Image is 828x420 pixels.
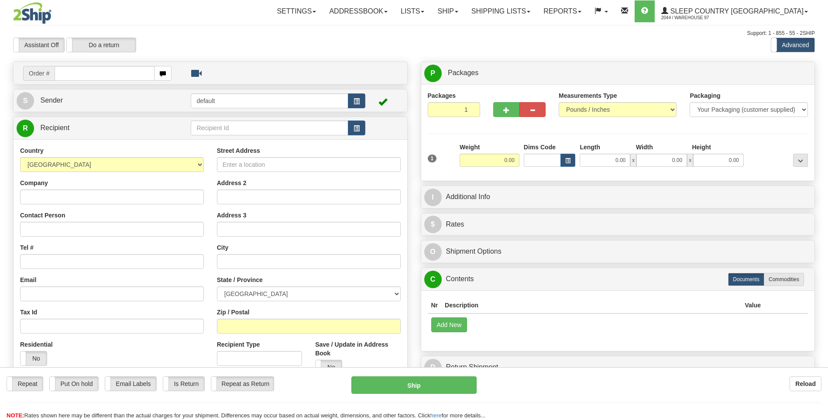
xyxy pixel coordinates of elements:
[424,188,812,206] a: IAdditional Info
[630,154,636,167] span: x
[20,146,44,155] label: Country
[316,360,342,374] label: No
[431,0,464,22] a: Ship
[764,273,804,286] label: Commodities
[668,7,804,15] span: Sleep Country [GEOGRAPHIC_DATA]
[50,377,98,391] label: Put On hold
[217,308,250,317] label: Zip / Postal
[424,189,442,206] span: I
[394,0,431,22] a: Lists
[217,211,247,220] label: Address 3
[687,154,693,167] span: x
[20,243,34,252] label: Tel #
[351,376,476,394] button: Ship
[105,377,156,391] label: Email Labels
[524,143,556,151] label: Dims Code
[661,14,727,22] span: 2044 / Warehouse 97
[728,273,764,286] label: Documents
[211,377,274,391] label: Repeat as Return
[217,146,260,155] label: Street Address
[790,376,821,391] button: Reload
[14,38,64,52] label: Assistant Off
[655,0,814,22] a: Sleep Country [GEOGRAPHIC_DATA] 2044 / Warehouse 97
[424,271,442,288] span: C
[20,340,53,349] label: Residential
[636,143,653,151] label: Width
[7,412,24,419] span: NOTE:
[7,377,43,391] label: Repeat
[448,69,478,76] span: Packages
[13,2,52,24] img: logo2044.jpg
[17,120,34,137] span: R
[40,96,63,104] span: Sender
[21,351,47,365] label: No
[424,359,442,376] span: R
[13,30,815,37] div: Support: 1 - 855 - 55 - 2SHIP
[67,38,136,52] label: Do a return
[741,297,764,313] th: Value
[315,340,400,358] label: Save / Update in Address Book
[20,308,37,317] label: Tax Id
[217,275,263,284] label: State / Province
[690,91,720,100] label: Packaging
[430,412,442,419] a: here
[217,243,228,252] label: City
[424,216,442,233] span: $
[20,211,65,220] label: Contact Person
[424,65,442,82] span: P
[17,92,191,110] a: S Sender
[431,317,467,332] button: Add New
[460,143,480,151] label: Weight
[217,157,401,172] input: Enter a location
[428,297,442,313] th: Nr
[771,38,814,52] label: Advanced
[559,91,617,100] label: Measurements Type
[424,243,442,261] span: O
[23,66,55,81] span: Order #
[424,243,812,261] a: OShipment Options
[163,377,204,391] label: Is Return
[580,143,600,151] label: Length
[537,0,588,22] a: Reports
[20,179,48,187] label: Company
[465,0,537,22] a: Shipping lists
[191,93,348,108] input: Sender Id
[17,119,172,137] a: R Recipient
[424,270,812,288] a: CContents
[217,340,260,349] label: Recipient Type
[270,0,323,22] a: Settings
[692,143,711,151] label: Height
[424,216,812,234] a: $Rates
[428,155,437,162] span: 1
[217,179,247,187] label: Address 2
[17,92,34,110] span: S
[793,154,808,167] div: ...
[428,91,456,100] label: Packages
[20,275,36,284] label: Email
[191,120,348,135] input: Recipient Id
[424,358,812,376] a: RReturn Shipment
[424,64,812,82] a: P Packages
[795,380,816,387] b: Reload
[40,124,69,131] span: Recipient
[441,297,741,313] th: Description
[323,0,394,22] a: Addressbook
